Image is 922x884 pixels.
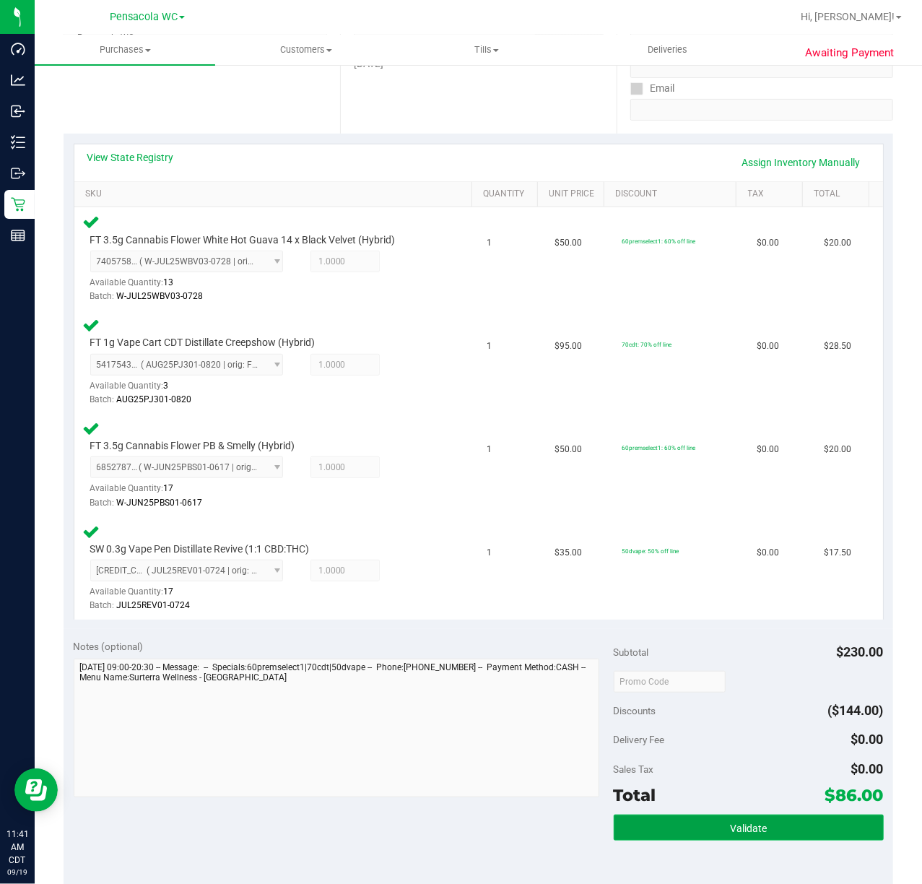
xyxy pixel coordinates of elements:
[110,11,178,23] span: Pensacola WC
[554,236,582,250] span: $50.00
[90,498,115,508] span: Batch:
[487,443,492,456] span: 1
[85,188,466,200] a: SKU
[90,542,310,556] span: SW 0.3g Vape Pen Distillate Revive (1:1 CBD:THC)
[6,867,28,877] p: 09/19
[164,381,169,391] span: 3
[11,104,25,118] inline-svg: Inbound
[824,546,851,560] span: $17.50
[757,443,779,456] span: $0.00
[614,671,726,693] input: Promo Code
[622,547,679,555] span: 50dvape: 50% off line
[164,483,174,493] span: 17
[554,339,582,353] span: $95.00
[90,376,293,404] div: Available Quantity:
[11,73,25,87] inline-svg: Analytics
[487,546,492,560] span: 1
[11,42,25,56] inline-svg: Dashboard
[90,336,316,350] span: FT 1g Vape Cart CDT Distillate Creepshow (Hybrid)
[577,35,757,65] a: Deliveries
[74,641,144,652] span: Notes (optional)
[14,768,58,812] iframe: Resource center
[90,581,293,610] div: Available Quantity:
[554,546,582,560] span: $35.00
[614,646,649,658] span: Subtotal
[630,56,893,78] input: Format: (999) 999-9999
[806,45,895,61] span: Awaiting Payment
[730,823,767,834] span: Validate
[117,394,192,404] span: AUG25PJ301-0820
[35,35,215,65] a: Purchases
[614,734,665,745] span: Delivery Fee
[554,443,582,456] span: $50.00
[90,600,115,610] span: Batch:
[11,166,25,181] inline-svg: Outbound
[757,546,779,560] span: $0.00
[824,236,851,250] span: $20.00
[614,698,656,724] span: Discounts
[828,703,884,718] span: ($144.00)
[487,339,492,353] span: 1
[397,43,576,56] span: Tills
[117,498,203,508] span: W-JUN25PBS01-0617
[117,291,204,301] span: W-JUL25WBV03-0728
[117,600,191,610] span: JUL25REV01-0724
[757,339,779,353] span: $0.00
[90,291,115,301] span: Batch:
[622,444,695,451] span: 60premselect1: 60% off line
[396,35,577,65] a: Tills
[622,341,671,348] span: 70cdt: 70% off line
[757,236,779,250] span: $0.00
[851,761,884,776] span: $0.00
[824,339,851,353] span: $28.50
[825,785,884,805] span: $86.00
[614,785,656,805] span: Total
[851,732,884,747] span: $0.00
[164,586,174,597] span: 17
[801,11,895,22] span: Hi, [PERSON_NAME]!
[824,443,851,456] span: $20.00
[630,78,674,99] label: Email
[614,763,654,775] span: Sales Tax
[614,815,884,841] button: Validate
[11,197,25,212] inline-svg: Retail
[11,228,25,243] inline-svg: Reports
[11,135,25,149] inline-svg: Inventory
[90,394,115,404] span: Batch:
[35,43,215,56] span: Purchases
[90,439,295,453] span: FT 3.5g Cannabis Flower PB & Smelly (Hybrid)
[814,188,863,200] a: Total
[90,233,396,247] span: FT 3.5g Cannabis Flower White Hot Guava 14 x Black Velvet (Hybrid)
[87,150,174,165] a: View State Registry
[90,478,293,506] div: Available Quantity:
[733,150,870,175] a: Assign Inventory Manually
[216,43,395,56] span: Customers
[6,828,28,867] p: 11:41 AM CDT
[483,188,532,200] a: Quantity
[90,272,293,300] div: Available Quantity:
[487,236,492,250] span: 1
[628,43,707,56] span: Deliveries
[622,238,695,245] span: 60premselect1: 60% off line
[549,188,599,200] a: Unit Price
[215,35,396,65] a: Customers
[615,188,731,200] a: Discount
[164,277,174,287] span: 13
[837,644,884,659] span: $230.00
[748,188,797,200] a: Tax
